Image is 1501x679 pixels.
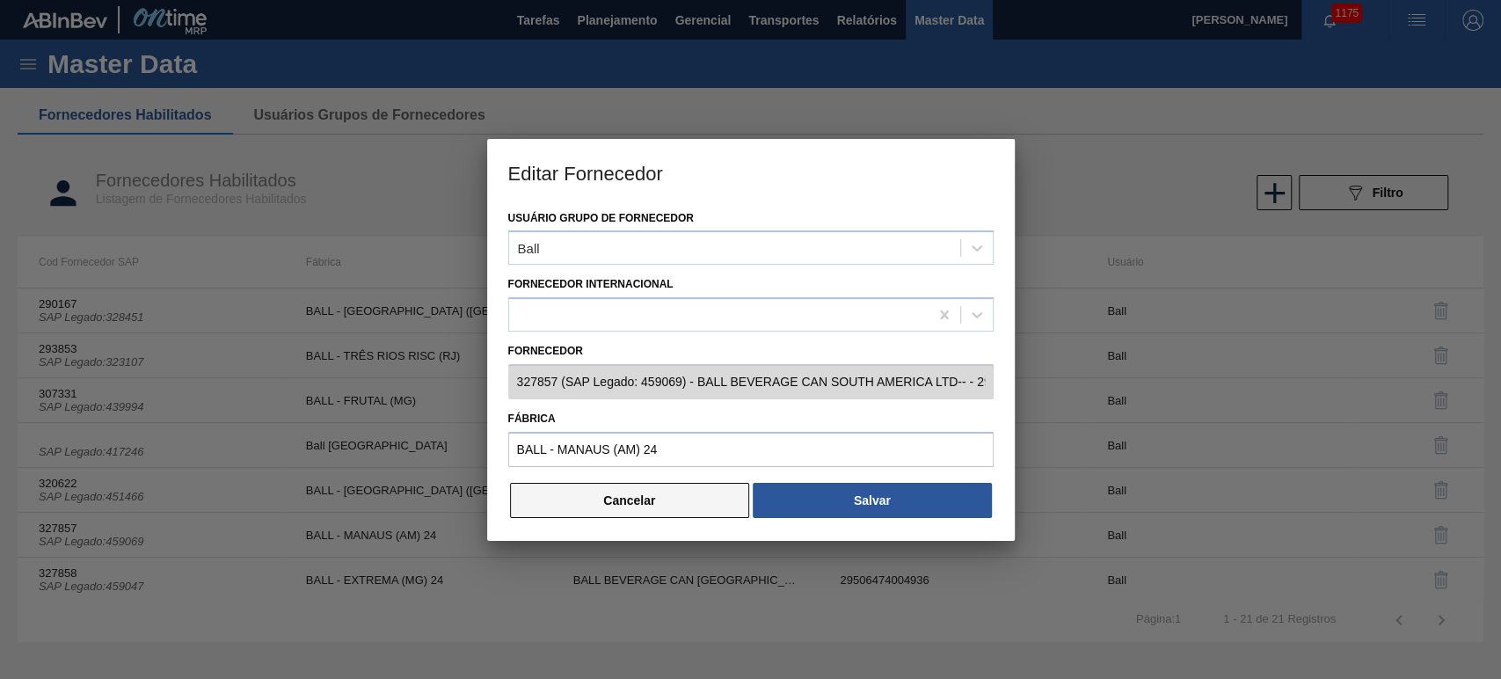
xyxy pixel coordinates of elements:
button: Cancelar [510,483,750,518]
label: Usuário Grupo de Fornecedor [508,212,694,224]
label: Fornecedor [508,339,994,364]
h3: Editar Fornecedor [487,139,1015,206]
button: Salvar [753,483,991,518]
label: Fornecedor Internacional [508,278,674,290]
div: Ball [518,241,540,256]
label: Fábrica [508,406,994,432]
